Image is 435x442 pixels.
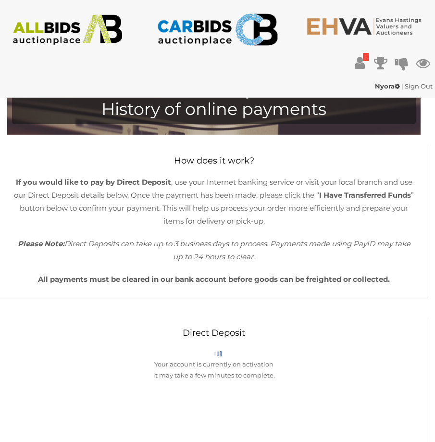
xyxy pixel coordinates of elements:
span: | [401,82,403,90]
a: Sign Out [405,82,433,90]
h4: History of online payments [17,100,411,119]
div: Your account is currently on activation it may take a few minutes to complete. [11,359,417,381]
img: CARBIDS.com.au [157,10,278,50]
b: I Have Transferred Funds [319,190,411,200]
img: small-loading.gif [214,351,222,356]
a: ! [352,54,367,72]
h2: Direct Deposit [11,328,417,338]
b: Please Note: [18,239,64,248]
i: Direct Deposits can take up to 3 business days to process. Payments made using PayID may take up ... [18,239,410,261]
strong: Nyora [375,82,400,90]
b: All payments must be cleared in our bank account before goods can be freighted or collected. [38,275,390,284]
i: ! [363,53,369,61]
a: Nyora [375,82,401,90]
img: EHVA.com.au [306,17,428,36]
p: , use your Internet banking service or visit your local branch and use our Direct Deposit details... [12,176,416,227]
h2: How does it work? [2,156,425,166]
img: ALLBIDS.com.au [7,14,128,45]
b: If you would like to pay by Direct Deposit [16,177,171,187]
